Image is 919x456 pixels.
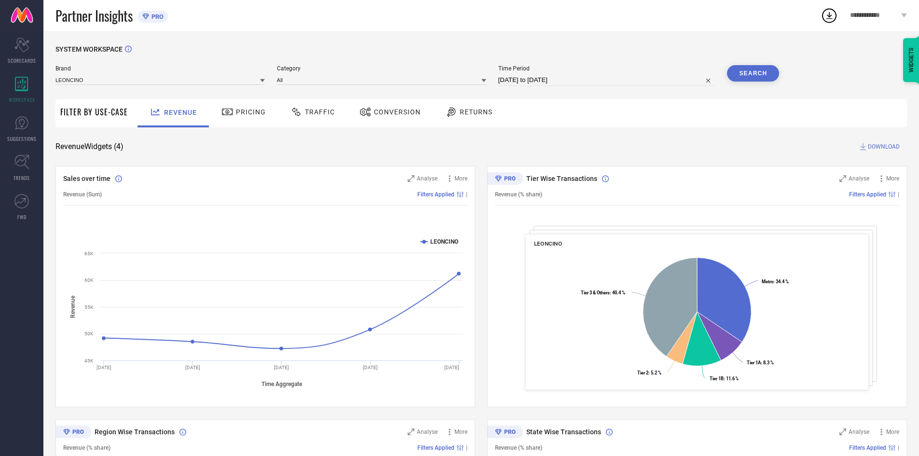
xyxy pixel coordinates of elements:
[498,74,715,86] input: Select time period
[495,444,542,451] span: Revenue (% share)
[55,426,91,440] div: Premium
[526,175,597,182] span: Tier Wise Transactions
[526,428,601,436] span: State Wise Transactions
[886,428,899,435] span: More
[417,428,438,435] span: Analyse
[637,370,661,375] text: : 5.2 %
[454,175,467,182] span: More
[84,277,94,283] text: 60K
[149,13,164,20] span: PRO
[444,365,459,370] text: [DATE]
[261,381,302,387] tspan: Time Aggregate
[898,444,899,451] span: |
[747,360,774,365] text: : 8.3 %
[487,426,523,440] div: Premium
[460,108,493,116] span: Returns
[821,7,838,24] div: Open download list
[417,175,438,182] span: Analyse
[430,238,458,245] text: LEONCINO
[14,174,30,181] span: TRENDS
[747,360,761,365] tspan: Tier 1A
[84,251,94,256] text: 65K
[60,106,128,118] span: Filter By Use-Case
[839,428,846,435] svg: Zoom
[466,444,467,451] span: |
[849,428,869,435] span: Analyse
[274,365,289,370] text: [DATE]
[236,108,266,116] span: Pricing
[374,108,421,116] span: Conversion
[762,279,773,284] tspan: Metro
[417,444,454,451] span: Filters Applied
[84,304,94,310] text: 55K
[164,109,197,116] span: Revenue
[55,142,123,152] span: Revenue Widgets ( 4 )
[868,142,900,152] span: DOWNLOAD
[710,376,739,381] text: : 11.6 %
[839,175,846,182] svg: Zoom
[466,191,467,198] span: |
[69,295,76,318] tspan: Revenue
[408,428,414,435] svg: Zoom
[487,172,523,187] div: Premium
[63,444,110,451] span: Revenue (% share)
[849,444,886,451] span: Filters Applied
[363,365,378,370] text: [DATE]
[63,175,110,182] span: Sales over time
[534,240,562,247] span: LEONCINO
[96,365,111,370] text: [DATE]
[849,175,869,182] span: Analyse
[581,290,610,295] tspan: Tier 3 & Others
[55,6,133,26] span: Partner Insights
[8,57,36,64] span: SCORECARDS
[898,191,899,198] span: |
[185,365,200,370] text: [DATE]
[95,428,175,436] span: Region Wise Transactions
[7,135,37,142] span: SUGGESTIONS
[408,175,414,182] svg: Zoom
[84,331,94,336] text: 50K
[17,213,27,221] span: FWD
[277,65,486,72] span: Category
[63,191,102,198] span: Revenue (Sum)
[498,65,715,72] span: Time Period
[762,279,789,284] text: : 34.4 %
[710,376,724,381] tspan: Tier 1B
[495,191,542,198] span: Revenue (% share)
[55,65,265,72] span: Brand
[84,358,94,363] text: 45K
[9,96,35,103] span: WORKSPACE
[454,428,467,435] span: More
[581,290,625,295] text: : 40.4 %
[886,175,899,182] span: More
[727,65,779,82] button: Search
[417,191,454,198] span: Filters Applied
[305,108,335,116] span: Traffic
[637,370,648,375] tspan: Tier 2
[849,191,886,198] span: Filters Applied
[55,45,123,53] span: SYSTEM WORKSPACE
